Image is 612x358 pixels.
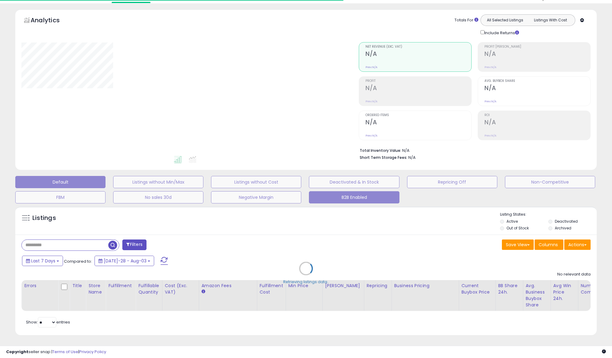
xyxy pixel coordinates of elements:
[6,349,106,355] div: seller snap | |
[484,85,590,93] h2: N/A
[6,349,28,355] strong: Copyright
[283,279,329,285] div: Retrieving listings data..
[360,155,407,160] b: Short Term Storage Fees:
[365,100,377,103] small: Prev: N/A
[211,191,301,203] button: Negative Margin
[484,50,590,59] h2: N/A
[360,148,401,153] b: Total Inventory Value:
[365,85,471,93] h2: N/A
[484,79,590,83] span: Avg. Buybox Share
[484,134,496,137] small: Prev: N/A
[454,17,478,23] div: Totals For
[365,45,471,49] span: Net Revenue (Exc. VAT)
[407,176,497,188] button: Repricing Off
[476,29,526,36] div: Include Returns
[484,100,496,103] small: Prev: N/A
[365,79,471,83] span: Profit
[482,16,528,24] button: All Selected Listings
[528,16,573,24] button: Listings With Cost
[309,176,399,188] button: Deactivated & In Stock
[52,349,78,355] a: Terms of Use
[484,114,590,117] span: ROI
[113,176,203,188] button: Listings without Min/Max
[365,119,471,127] h2: N/A
[484,45,590,49] span: Profit [PERSON_NAME]
[505,176,595,188] button: Non-Competitive
[484,119,590,127] h2: N/A
[309,191,399,203] button: B2B Enabled
[79,349,106,355] a: Privacy Policy
[31,16,72,26] h5: Analytics
[211,176,301,188] button: Listings without Cost
[15,191,106,203] button: FBM
[365,50,471,59] h2: N/A
[365,134,377,137] small: Prev: N/A
[484,65,496,69] small: Prev: N/A
[360,146,586,154] li: N/A
[15,176,106,188] button: Default
[365,114,471,117] span: Ordered Items
[365,65,377,69] small: Prev: N/A
[113,191,203,203] button: No sales 30d
[408,155,416,160] span: N/A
